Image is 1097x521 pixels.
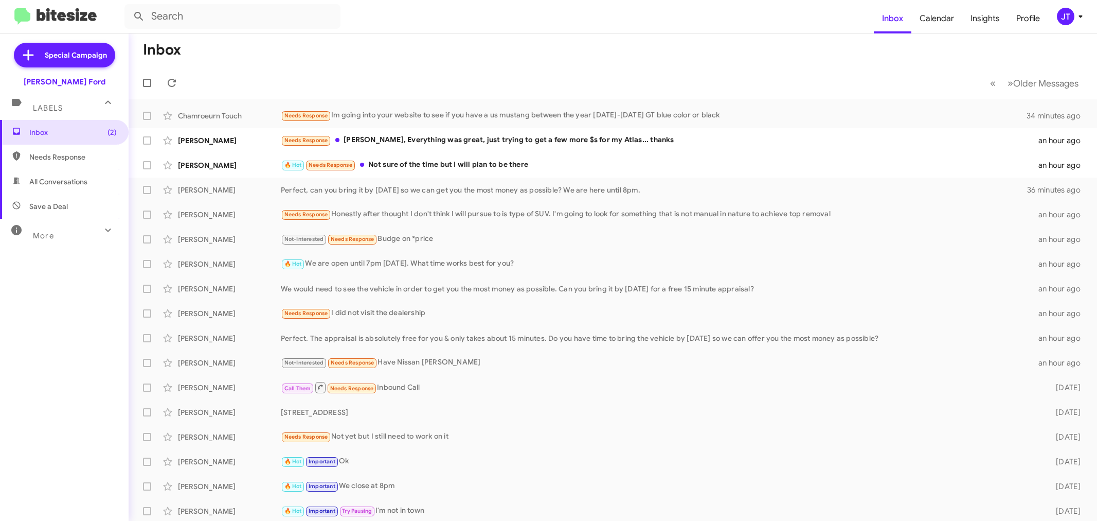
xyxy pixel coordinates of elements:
span: Important [309,508,335,514]
span: Needs Response [284,137,328,144]
div: [DATE] [1038,457,1089,467]
div: [PERSON_NAME] [178,210,281,220]
div: an hour ago [1038,160,1089,170]
div: [PERSON_NAME] [178,234,281,245]
a: Calendar [911,4,962,33]
div: Chamroeurn Touch [178,111,281,121]
button: JT [1048,8,1086,25]
span: (2) [107,127,117,137]
div: Im going into your website to see if you have a us mustang between the year [DATE]-[DATE] GT blue... [281,110,1027,121]
span: « [990,77,996,90]
span: Needs Response [331,236,374,242]
span: Call Them [284,385,311,392]
span: Needs Response [309,162,352,168]
span: Important [309,458,335,465]
div: Not yet but I still need to work on it [281,431,1038,443]
div: [DATE] [1038,432,1089,442]
span: Labels [33,103,63,113]
div: Have Nissan [PERSON_NAME] [281,357,1038,369]
div: [PERSON_NAME] [178,407,281,418]
span: Save a Deal [29,201,68,212]
div: [PERSON_NAME] [178,160,281,170]
div: [PERSON_NAME] [178,333,281,343]
div: We are open until 7pm [DATE]. What time works best for you? [281,258,1038,270]
div: [STREET_ADDRESS] [281,407,1038,418]
div: [DATE] [1038,481,1089,492]
input: Search [124,4,340,29]
span: Needs Response [29,152,117,162]
div: an hour ago [1038,308,1089,319]
div: I'm not in town [281,505,1038,517]
a: Inbox [874,4,911,33]
button: Previous [984,73,1002,94]
span: Needs Response [284,310,328,317]
span: Older Messages [1013,78,1078,89]
span: Important [309,483,335,490]
div: We would need to see the vehicle in order to get you the most money as possible. Can you bring it... [281,284,1038,294]
span: 🔥 Hot [284,458,302,465]
div: Honestly after thought I don't think I will pursue to is type of SUV. I'm going to look for somet... [281,209,1038,220]
div: an hour ago [1038,358,1089,368]
span: Try Pausing [342,508,372,514]
span: Needs Response [284,433,328,440]
div: Budge on *price [281,233,1038,245]
div: an hour ago [1038,259,1089,269]
div: an hour ago [1038,333,1089,343]
span: Needs Response [284,112,328,119]
div: [PERSON_NAME] [178,383,281,393]
div: [PERSON_NAME] [178,308,281,319]
a: Insights [962,4,1008,33]
span: 🔥 Hot [284,508,302,514]
div: Inbound Call [281,381,1038,394]
div: [DATE] [1038,407,1089,418]
span: Needs Response [284,211,328,218]
div: Ok [281,456,1038,467]
span: Inbox [29,127,117,137]
span: 🔥 Hot [284,483,302,490]
span: 🔥 Hot [284,162,302,168]
span: More [33,231,54,240]
div: [PERSON_NAME] [178,358,281,368]
div: [DATE] [1038,506,1089,516]
div: [PERSON_NAME] [178,481,281,492]
div: an hour ago [1038,284,1089,294]
span: » [1008,77,1013,90]
div: 36 minutes ago [1027,185,1089,195]
div: [PERSON_NAME], Everything was great, just trying to get a few more $s for my Atlas... thanks [281,134,1038,146]
div: [PERSON_NAME] [178,432,281,442]
div: [PERSON_NAME] [178,185,281,195]
div: We close at 8pm [281,480,1038,492]
div: 34 minutes ago [1027,111,1089,121]
span: All Conversations [29,177,87,187]
button: Next [1001,73,1085,94]
span: Needs Response [330,385,374,392]
div: I did not visit the dealership [281,307,1038,319]
div: [PERSON_NAME] [178,284,281,294]
a: Special Campaign [14,43,115,67]
span: 🔥 Hot [284,260,302,267]
h1: Inbox [143,42,181,58]
div: [PERSON_NAME] [178,506,281,516]
nav: Page navigation example [984,73,1085,94]
div: JT [1057,8,1074,25]
div: an hour ago [1038,210,1089,220]
div: [PERSON_NAME] [178,135,281,146]
div: Not sure of the time but I will plan to be there [281,159,1038,171]
span: Not-Interested [284,236,324,242]
span: Needs Response [331,359,374,366]
div: [PERSON_NAME] [178,457,281,467]
span: Not-Interested [284,359,324,366]
div: Perfect, can you bring it by [DATE] so we can get you the most money as possible? We are here unt... [281,185,1027,195]
div: [PERSON_NAME] Ford [24,77,105,87]
span: Special Campaign [45,50,107,60]
div: [DATE] [1038,383,1089,393]
div: Perfect. The appraisal is absolutely free for you & only takes about 15 minutes. Do you have time... [281,333,1038,343]
div: an hour ago [1038,135,1089,146]
a: Profile [1008,4,1048,33]
div: [PERSON_NAME] [178,259,281,269]
div: an hour ago [1038,234,1089,245]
